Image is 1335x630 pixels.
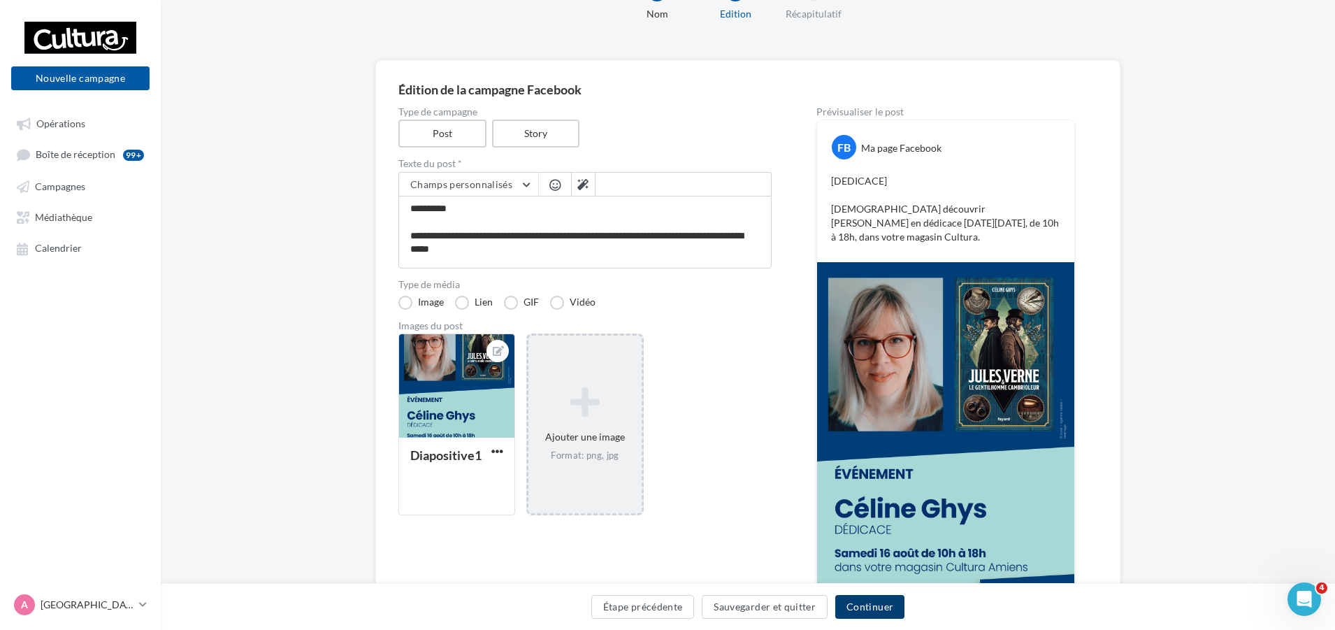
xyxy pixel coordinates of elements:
div: Édition de la campagne Facebook [398,83,1097,96]
p: [GEOGRAPHIC_DATA] [41,598,133,612]
a: Opérations [8,110,152,136]
div: Edition [691,7,780,21]
span: Champs personnalisés [410,178,512,190]
span: A [21,598,28,612]
div: FB [832,135,856,159]
label: Lien [455,296,493,310]
button: Champs personnalisés [399,173,538,196]
a: Boîte de réception99+ [8,141,152,167]
label: Image [398,296,444,310]
div: Images du post [398,321,772,331]
button: Sauvegarder et quitter [702,595,828,619]
label: Post [398,120,486,148]
a: Calendrier [8,235,152,260]
iframe: Intercom live chat [1287,582,1321,616]
button: Nouvelle campagne [11,66,150,90]
label: Texte du post * [398,159,772,169]
div: 99+ [123,150,144,161]
label: Type de média [398,280,772,289]
a: A [GEOGRAPHIC_DATA] [11,592,150,618]
div: Prévisualiser le post [816,107,1075,117]
button: Étape précédente [591,595,695,619]
span: Médiathèque [35,211,92,223]
label: Vidéo [550,296,596,310]
div: Diapositive1 [410,448,482,463]
span: Campagnes [35,180,85,192]
span: Calendrier [35,243,82,255]
a: Médiathèque [8,204,152,229]
label: Type de campagne [398,107,772,117]
button: Continuer [835,595,904,619]
div: Récapitulatif [769,7,858,21]
span: 4 [1316,582,1327,594]
div: Nom [612,7,702,21]
span: Opérations [36,117,85,129]
label: Story [492,120,580,148]
a: Campagnes [8,173,152,199]
span: Boîte de réception [36,149,115,161]
label: GIF [504,296,539,310]
div: Ma page Facebook [861,141,941,155]
p: [DEDICACE] [DEMOGRAPHIC_DATA] découvrir [PERSON_NAME] en dédicace [DATE][DATE], de 10h à 18h, dan... [831,174,1060,244]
